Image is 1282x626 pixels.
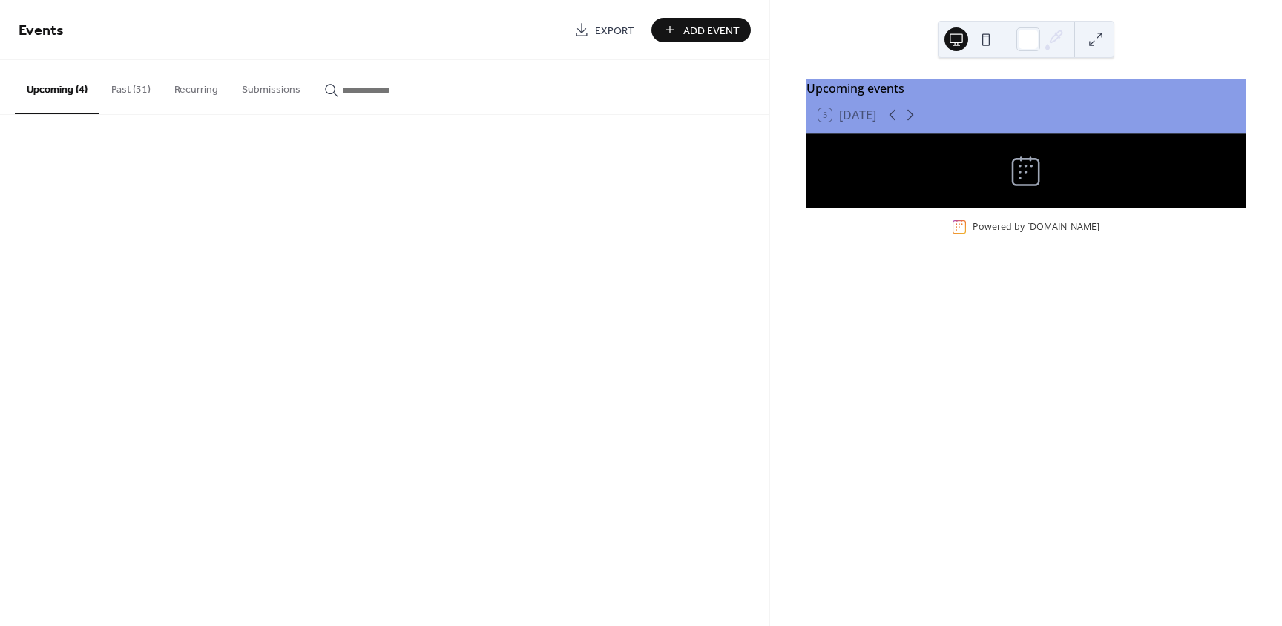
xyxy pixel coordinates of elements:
div: Upcoming events [806,79,1246,97]
span: Export [595,23,634,39]
button: Upcoming (4) [15,60,99,114]
a: [DOMAIN_NAME] [1027,220,1099,233]
div: Powered by [973,220,1099,233]
button: Add Event [651,18,751,42]
button: Past (31) [99,60,162,113]
button: Recurring [162,60,230,113]
button: Submissions [230,60,312,113]
a: Export [563,18,645,42]
span: Events [19,16,64,45]
span: Add Event [683,23,740,39]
